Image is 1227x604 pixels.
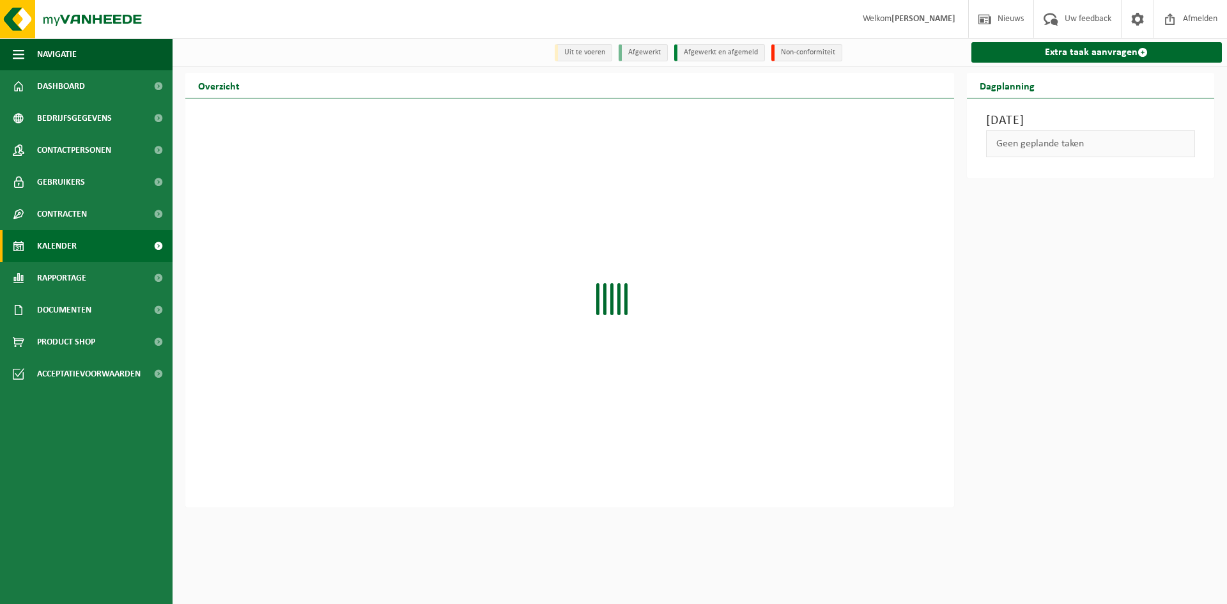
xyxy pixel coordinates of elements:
h3: [DATE] [986,111,1196,130]
h2: Dagplanning [967,73,1047,98]
span: Rapportage [37,262,86,294]
a: Extra taak aanvragen [971,42,1223,63]
div: Geen geplande taken [986,130,1196,157]
span: Bedrijfsgegevens [37,102,112,134]
li: Non-conformiteit [771,44,842,61]
span: Kalender [37,230,77,262]
span: Navigatie [37,38,77,70]
span: Documenten [37,294,91,326]
span: Acceptatievoorwaarden [37,358,141,390]
span: Contracten [37,198,87,230]
h2: Overzicht [185,73,252,98]
span: Dashboard [37,70,85,102]
li: Uit te voeren [555,44,612,61]
strong: [PERSON_NAME] [891,14,955,24]
span: Contactpersonen [37,134,111,166]
span: Gebruikers [37,166,85,198]
span: Product Shop [37,326,95,358]
li: Afgewerkt [619,44,668,61]
li: Afgewerkt en afgemeld [674,44,765,61]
